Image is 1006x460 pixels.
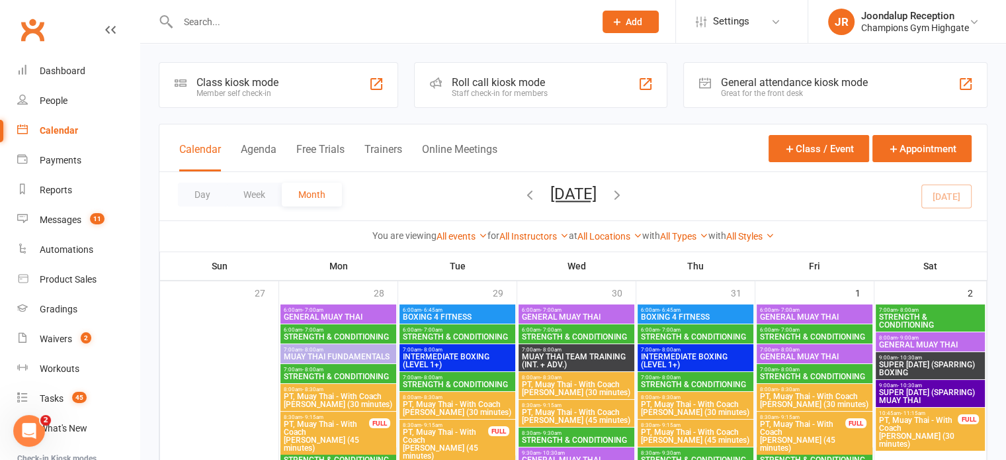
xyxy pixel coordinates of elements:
span: STRENGTH & CONDITIONING [759,333,870,341]
span: - 6:45am [659,307,681,313]
div: Automations [40,244,93,255]
span: GENERAL MUAY THAI [521,313,632,321]
span: 7:00am [640,375,751,381]
span: 7:00am [402,375,513,381]
span: STRENGTH & CONDITIONING [402,333,513,341]
a: Gradings [17,295,140,324]
span: 6:00am [640,327,751,333]
span: - 7:00am [778,307,800,313]
span: SUPER [DATE] (SPARRING) MUAY THAI [878,389,983,404]
span: - 9:15am [540,402,562,408]
span: - 8:00am [421,375,442,381]
button: Day [178,183,227,207]
span: 8:30am [402,422,489,428]
span: STRENGTH & CONDITIONING [283,373,394,381]
strong: with [708,230,726,241]
span: 6:00am [759,307,870,313]
span: MUAY THAI TEAM TRAINING (INT. + ADV.) [521,353,632,369]
div: Great for the front desk [721,89,868,98]
div: 28 [374,281,398,303]
span: - 10:30am [540,450,565,456]
span: MUAY THAI FUNDAMENTALS [283,353,394,361]
span: - 8:00am [302,347,323,353]
span: 9:00am [878,383,983,389]
span: - 8:00am [659,347,681,353]
span: GENERAL MUAY THAI [759,353,870,361]
a: All Instructors [499,231,569,242]
span: 6:00am [640,307,751,313]
div: What's New [40,423,87,434]
span: STRENGTH & CONDITIONING [402,381,513,389]
span: - 9:15am [302,414,323,420]
span: 6:00am [283,327,394,333]
span: 2 [40,415,51,426]
span: 8:30am [521,430,632,436]
span: - 9:30am [540,430,562,436]
span: GENERAL MUAY THAI [759,313,870,321]
div: Class kiosk mode [196,76,278,89]
a: Workouts [17,354,140,384]
span: - 8:00am [778,347,800,353]
span: - 10:30am [898,383,922,389]
a: Messages 11 [17,205,140,235]
span: PT, Muay Thai - With Coach [PERSON_NAME] (45 minutes) [521,408,632,424]
span: 10:45am [878,410,959,416]
button: Agenda [241,143,276,171]
a: Product Sales [17,265,140,295]
div: JR [828,9,855,35]
span: 8:30am [759,414,846,420]
span: PT, Muay Thai - With Coach [PERSON_NAME] (45 minutes) [283,420,370,452]
span: PT, Muay Thai - With Coach [PERSON_NAME] (30 minutes) [521,381,632,396]
span: GENERAL MUAY THAI [878,341,983,349]
span: 8:00am [878,335,983,341]
span: 11 [90,213,105,224]
div: Gradings [40,304,77,314]
span: - 8:00am [898,307,919,313]
span: STRENGTH & CONDITIONING [878,313,983,329]
span: - 7:00am [421,327,442,333]
span: STRENGTH & CONDITIONING [521,333,632,341]
span: - 11:15am [901,410,925,416]
span: 8:30am [521,402,632,408]
span: SUPER [DATE] (SPARRING) BOXING [878,361,983,377]
span: - 7:00am [540,307,562,313]
a: Automations [17,235,140,265]
div: Reports [40,185,72,195]
span: Add [626,17,642,27]
strong: at [569,230,577,241]
span: 6:00am [402,307,513,313]
div: Member self check-in [196,89,278,98]
span: PT, Muay Thai - With Coach [PERSON_NAME] (30 minutes) [402,400,513,416]
button: Appointment [872,135,972,162]
div: FULL [369,418,390,428]
span: - 8:00am [421,347,442,353]
div: FULL [958,414,979,424]
span: 45 [72,392,87,403]
button: Month [282,183,342,207]
div: Dashboard [40,66,85,76]
th: Sat [874,252,987,280]
th: Thu [636,252,755,280]
button: Class / Event [769,135,869,162]
span: - 9:15am [421,422,442,428]
div: Tasks [40,393,63,404]
div: General attendance kiosk mode [721,76,868,89]
span: 6:00am [521,307,632,313]
span: PT, Muay Thai - With Coach [PERSON_NAME] (30 minutes) [283,392,394,408]
a: All Styles [726,231,775,242]
span: 7:00am [640,347,751,353]
span: - 9:15am [778,414,800,420]
div: 31 [731,281,755,303]
span: 6:00am [283,307,394,313]
a: All events [437,231,487,242]
a: Payments [17,146,140,175]
div: Champions Gym Highgate [861,22,969,34]
span: 7:00am [759,347,870,353]
button: Week [227,183,282,207]
a: Clubworx [16,13,49,46]
span: 8:30am [283,414,370,420]
span: - 8:30am [778,387,800,392]
span: 8:00am [521,375,632,381]
span: PT, Muay Thai - With Coach [PERSON_NAME] (30 minutes) [759,392,870,408]
span: - 7:00am [302,307,323,313]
